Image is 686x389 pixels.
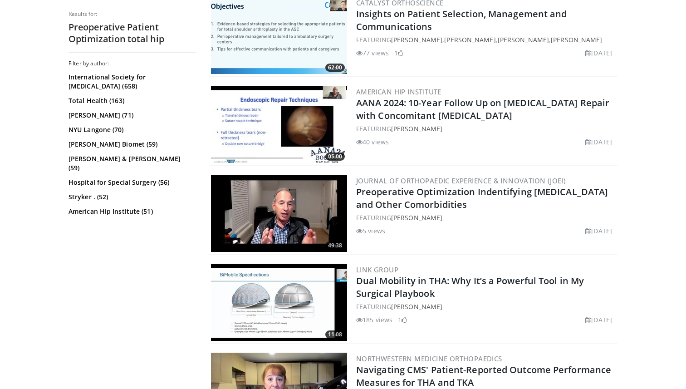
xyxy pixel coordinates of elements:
h3: Filter by author: [69,60,196,67]
a: Insights on Patient Selection, Management and Communications [356,8,567,33]
li: 5 views [356,226,385,236]
a: [PERSON_NAME] [391,124,442,133]
li: 77 views [356,48,389,58]
a: [PERSON_NAME] [444,35,495,44]
a: Stryker . (52) [69,192,193,202]
span: 62:00 [325,64,345,72]
a: [PERSON_NAME] (71) [69,111,193,120]
a: Navigating CMS' Patient-Reported Outcome Performance Measures for THA and TKA [356,364,611,389]
a: Total Health (163) [69,96,193,105]
a: [PERSON_NAME] [498,35,549,44]
a: American Hip Institute (51) [69,207,193,216]
a: NYU Langone (70) [69,125,193,134]
a: Journal of Orthopaedic Experience & Innovation (JOEI) [356,176,566,185]
a: Dual Mobility in THA: Why It’s a Powerful Tool in My Surgical Playbook [356,275,584,300]
span: 49:38 [325,241,345,250]
a: American Hip Institute [356,87,441,96]
div: FEATURING [356,124,616,133]
li: 185 views [356,315,392,325]
a: International Society for [MEDICAL_DATA] (658) [69,73,193,91]
img: b3938b2c-8d6f-4e44-933d-539c164cd804.300x170_q85_crop-smart_upscale.jpg [211,86,347,163]
div: FEATURING [356,213,616,222]
a: [PERSON_NAME] [391,213,442,222]
a: 11:08 [211,264,347,341]
div: FEATURING [356,302,616,311]
li: [DATE] [585,137,612,147]
a: Northwestern Medicine Orthopaedics [356,354,502,363]
a: 05:00 [211,86,347,163]
a: AANA 2024: 10-Year Follow Up on [MEDICAL_DATA] Repair with Concomitant [MEDICAL_DATA] [356,97,609,122]
li: [DATE] [585,315,612,325]
li: 1 [398,315,407,325]
a: Preoperative Optimization Indentifying [MEDICAL_DATA] and Other Comorbidities [356,186,608,211]
img: 88a6e817-1831-4247-a08b-d662d4c14bbb.300x170_q85_crop-smart_upscale.jpg [211,175,347,252]
p: Results for: [69,10,196,18]
li: 40 views [356,137,389,147]
span: 05:00 [325,153,345,161]
img: 675d2399-d2c0-4e3f-afec-d166975ddce3.300x170_q85_crop-smart_upscale.jpg [211,264,347,341]
h2: Preoperative Patient Optimization total hip [69,21,196,45]
li: [DATE] [585,48,612,58]
li: 1 [394,48,403,58]
div: FEATURING , , , [356,35,616,44]
a: [PERSON_NAME] & [PERSON_NAME] (59) [69,154,193,172]
a: Hospital for Special Surgery (56) [69,178,193,187]
a: [PERSON_NAME] [551,35,602,44]
a: [PERSON_NAME] [391,35,442,44]
a: [PERSON_NAME] Biomet (59) [69,140,193,149]
a: LINK Group [356,265,398,274]
a: 49:38 [211,175,347,252]
li: [DATE] [585,226,612,236]
a: [PERSON_NAME] [391,302,442,311]
span: 11:08 [325,330,345,339]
